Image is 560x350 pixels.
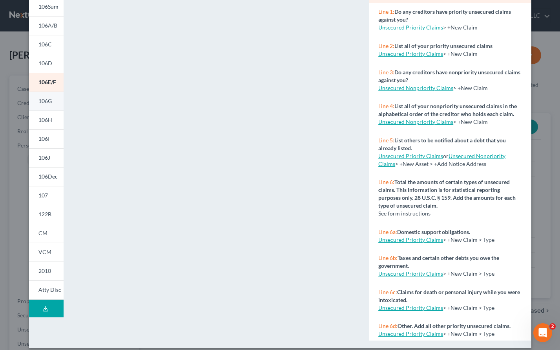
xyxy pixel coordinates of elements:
[38,135,49,142] span: 106I
[38,3,58,10] span: 106Sum
[378,103,394,109] span: Line 4:
[378,254,398,261] span: Line 6b:
[378,289,397,295] span: Line 6c:
[378,254,499,269] strong: Taxes and certain other debts you owe the government.
[38,230,47,236] span: CM
[378,137,394,144] span: Line 5:
[378,153,505,167] span: > +New Asset > +Add Notice Address
[378,270,443,277] a: Unsecured Priority Claims
[394,42,493,49] strong: List all of your priority unsecured claims
[443,236,494,243] span: > +New Claim > Type
[378,179,516,209] strong: Total the amounts of certain types of unsecured claims. This information is for statistical repor...
[29,73,64,92] a: 106E/F
[453,85,488,91] span: > +New Claim
[29,16,64,35] a: 106A/B
[378,118,453,125] a: Unsecured Nonpriority Claims
[38,22,57,29] span: 106A/B
[378,69,394,76] span: Line 3:
[38,41,52,48] span: 106C
[378,210,430,217] span: See form instructions
[29,186,64,205] a: 107
[378,330,443,337] a: Unsecured Priority Claims
[38,192,48,199] span: 107
[38,79,56,85] span: 106E/F
[398,322,511,329] strong: Other. Add all other priority unsecured claims.
[443,24,478,31] span: > +New Claim
[378,153,443,159] a: Unsecured Priority Claims
[378,8,511,23] strong: Do any creditors have priority unsecured claims against you?
[378,322,398,329] span: Line 6d:
[443,304,494,311] span: > +New Claim > Type
[38,116,52,123] span: 106H
[378,289,520,303] strong: Claims for death or personal injury while you were intoxicated.
[38,249,51,255] span: VCM
[533,323,552,342] iframe: Intercom live chat
[378,153,505,167] a: Unsecured Nonpriority Claims
[397,228,470,235] strong: Domestic support obligations.
[378,69,520,83] strong: Do any creditors have nonpriority unsecured claims against you?
[378,304,443,311] a: Unsecured Priority Claims
[378,42,394,49] span: Line 2:
[378,24,443,31] a: Unsecured Priority Claims
[38,60,52,66] span: 106D
[38,211,51,217] span: 122B
[38,173,58,180] span: 106Dec
[378,236,443,243] a: Unsecured Priority Claims
[29,167,64,186] a: 106Dec
[378,50,443,57] a: Unsecured Priority Claims
[378,8,394,15] span: Line 1:
[378,137,506,151] strong: List others to be notified about a debt that you already listed.
[453,118,488,125] span: > +New Claim
[38,154,50,161] span: 106J
[38,286,61,293] span: Atty Disc
[29,54,64,73] a: 106D
[29,111,64,129] a: 106H
[29,92,64,111] a: 106G
[378,103,517,117] strong: List all of your nonpriority unsecured claims in the alphabetical order of the creditor who holds...
[29,129,64,148] a: 106I
[549,323,556,330] span: 2
[29,280,64,300] a: Atty Disc
[29,148,64,167] a: 106J
[38,267,51,274] span: 2010
[378,179,394,185] span: Line 6:
[443,330,494,337] span: > +New Claim > Type
[378,228,397,235] span: Line 6a:
[29,243,64,262] a: VCM
[378,85,453,91] a: Unsecured Nonpriority Claims
[29,205,64,224] a: 122B
[443,50,478,57] span: > +New Claim
[38,98,52,104] span: 106G
[29,35,64,54] a: 106C
[29,262,64,280] a: 2010
[378,153,449,159] span: or
[443,270,494,277] span: > +New Claim > Type
[29,224,64,243] a: CM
